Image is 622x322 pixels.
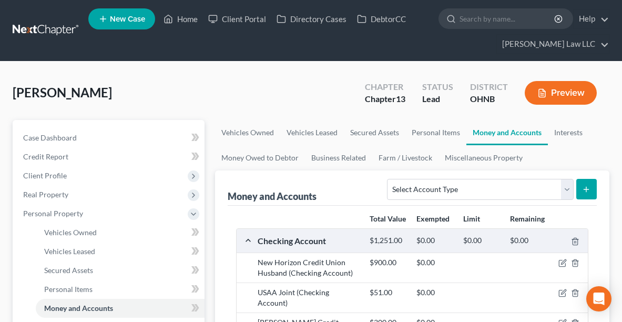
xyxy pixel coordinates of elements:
[280,120,344,145] a: Vehicles Leased
[411,236,458,246] div: $0.00
[574,9,609,28] a: Help
[416,214,450,223] strong: Exempted
[36,261,205,280] a: Secured Assets
[372,145,439,170] a: Farm / Livestock
[215,145,305,170] a: Money Owed to Debtor
[364,257,411,268] div: $900.00
[586,286,611,311] div: Open Intercom Messenger
[463,214,480,223] strong: Limit
[23,171,67,180] span: Client Profile
[405,120,466,145] a: Personal Items
[15,147,205,166] a: Credit Report
[305,145,372,170] a: Business Related
[460,9,556,28] input: Search by name...
[23,133,77,142] span: Case Dashboard
[364,236,411,246] div: $1,251.00
[466,120,548,145] a: Money and Accounts
[44,285,93,294] span: Personal Items
[110,15,145,23] span: New Case
[422,81,453,93] div: Status
[411,257,458,268] div: $0.00
[252,235,364,246] div: Checking Account
[203,9,271,28] a: Client Portal
[510,214,545,223] strong: Remaining
[44,247,95,256] span: Vehicles Leased
[548,120,589,145] a: Interests
[365,81,405,93] div: Chapter
[422,93,453,105] div: Lead
[525,81,597,105] button: Preview
[23,190,68,199] span: Real Property
[470,93,508,105] div: OHNB
[36,242,205,261] a: Vehicles Leased
[505,236,552,246] div: $0.00
[470,81,508,93] div: District
[352,9,411,28] a: DebtorCC
[44,304,113,313] span: Money and Accounts
[271,9,352,28] a: Directory Cases
[344,120,405,145] a: Secured Assets
[365,93,405,105] div: Chapter
[364,287,411,298] div: $51.00
[439,145,529,170] a: Miscellaneous Property
[13,85,112,100] span: [PERSON_NAME]
[396,94,405,104] span: 13
[458,236,505,246] div: $0.00
[370,214,406,223] strong: Total Value
[215,120,280,145] a: Vehicles Owned
[36,280,205,299] a: Personal Items
[44,266,93,275] span: Secured Assets
[158,9,203,28] a: Home
[252,287,364,308] div: USAA Joint (Checking Account)
[23,209,83,218] span: Personal Property
[228,190,317,203] div: Money and Accounts
[36,223,205,242] a: Vehicles Owned
[15,128,205,147] a: Case Dashboard
[36,299,205,318] a: Money and Accounts
[411,287,458,298] div: $0.00
[497,35,609,54] a: [PERSON_NAME] Law LLC
[23,152,68,161] span: Credit Report
[44,228,97,237] span: Vehicles Owned
[252,257,364,278] div: New Horizon Credit Union Husband (Checking Account)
